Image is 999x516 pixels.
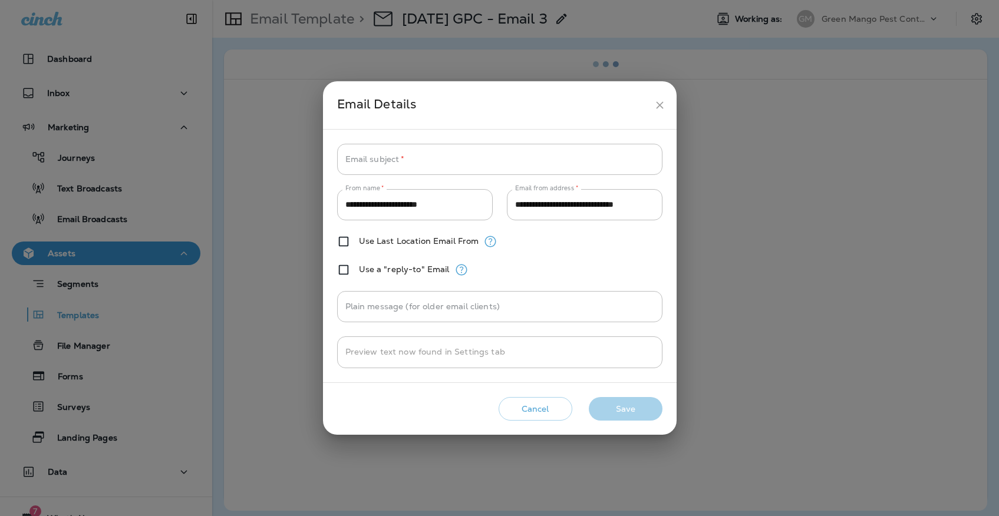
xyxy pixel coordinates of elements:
[499,397,572,421] button: Cancel
[345,184,384,193] label: From name
[359,264,450,274] label: Use a "reply-to" Email
[649,94,671,116] button: close
[515,184,578,193] label: Email from address
[359,236,479,246] label: Use Last Location Email From
[337,94,649,116] div: Email Details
